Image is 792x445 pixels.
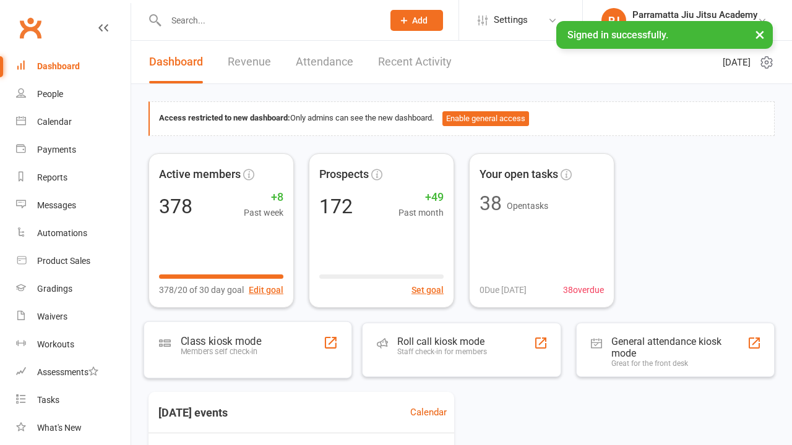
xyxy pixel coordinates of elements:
[37,61,80,71] div: Dashboard
[16,53,131,80] a: Dashboard
[749,21,771,48] button: ×
[159,113,290,122] strong: Access restricted to new dashboard:
[16,219,131,247] a: Automations
[412,15,428,25] span: Add
[611,359,747,368] div: Great for the front desk
[507,201,548,211] span: Open tasks
[244,206,283,219] span: Past week
[181,347,261,356] div: Members self check-in
[480,166,558,184] span: Your open tasks
[149,41,203,83] a: Dashboard
[411,283,444,297] button: Set goal
[480,193,502,213] div: 38
[37,145,76,155] div: Payments
[37,284,72,294] div: Gradings
[228,41,271,83] a: Revenue
[16,414,131,442] a: What's New
[563,283,604,297] span: 38 overdue
[16,192,131,219] a: Messages
[16,108,131,136] a: Calendar
[37,228,87,238] div: Automations
[37,256,90,266] div: Product Sales
[148,402,238,424] h3: [DATE] events
[601,8,626,33] div: PJ
[159,111,765,126] div: Only admins can see the new dashboard.
[442,111,529,126] button: Enable general access
[37,395,59,405] div: Tasks
[37,117,72,127] div: Calendar
[319,166,369,184] span: Prospects
[16,247,131,275] a: Product Sales
[181,334,261,347] div: Class kiosk mode
[37,200,76,210] div: Messages
[378,41,452,83] a: Recent Activity
[159,197,192,216] div: 378
[37,172,67,182] div: Reports
[37,423,82,433] div: What's New
[398,206,444,219] span: Past month
[16,386,131,414] a: Tasks
[16,358,131,386] a: Assessments
[162,12,374,29] input: Search...
[15,12,46,43] a: Clubworx
[249,283,283,297] button: Edit goal
[16,80,131,108] a: People
[16,331,131,358] a: Workouts
[723,55,751,70] span: [DATE]
[632,20,757,32] div: Parramatta Jiu Jitsu Academy
[397,347,487,356] div: Staff check-in for members
[319,197,353,216] div: 172
[37,311,67,321] div: Waivers
[244,189,283,206] span: +8
[494,6,528,34] span: Settings
[16,164,131,192] a: Reports
[16,303,131,331] a: Waivers
[159,166,241,184] span: Active members
[37,89,63,99] div: People
[296,41,353,83] a: Attendance
[567,29,668,41] span: Signed in successfully.
[611,336,747,359] div: General attendance kiosk mode
[398,189,444,206] span: +49
[632,9,757,20] div: Parramatta Jiu Jitsu Academy
[37,367,98,377] div: Assessments
[397,336,487,347] div: Roll call kiosk mode
[480,283,527,297] span: 0 Due [DATE]
[159,283,244,297] span: 378/20 of 30 day goal
[37,339,74,349] div: Workouts
[16,275,131,303] a: Gradings
[410,405,447,420] a: Calendar
[16,136,131,164] a: Payments
[390,10,443,31] button: Add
